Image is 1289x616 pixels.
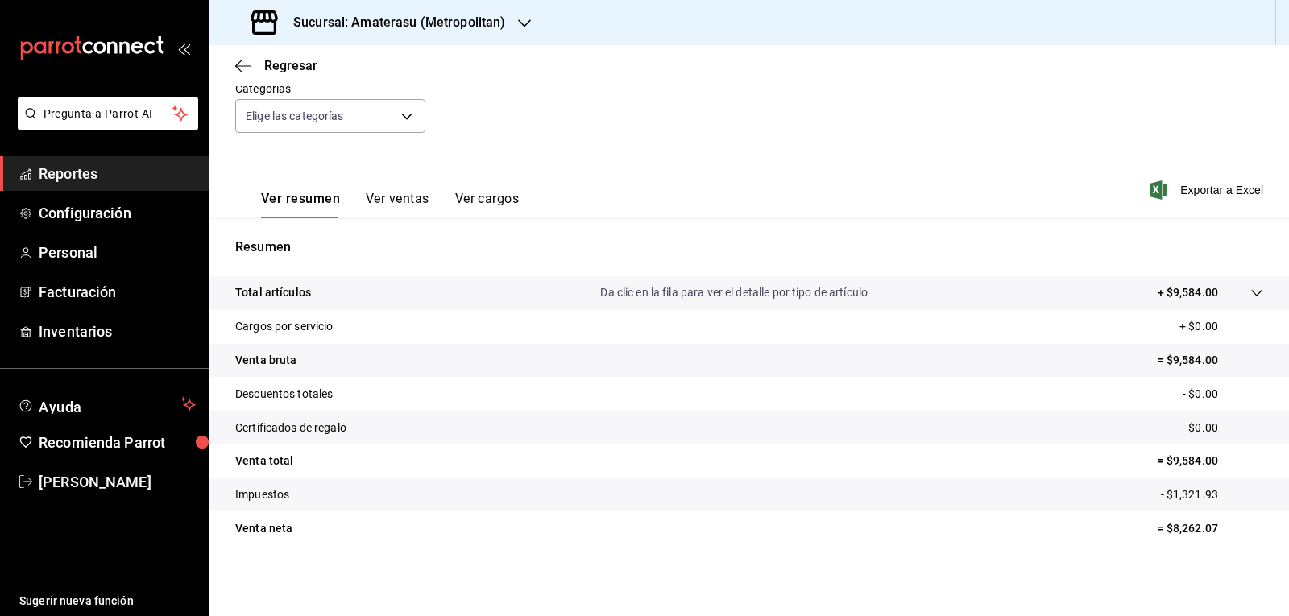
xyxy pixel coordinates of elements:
[39,320,196,342] span: Inventarios
[264,58,317,73] span: Regresar
[39,471,196,493] span: [PERSON_NAME]
[11,117,198,134] a: Pregunta a Parrot AI
[39,163,196,184] span: Reportes
[44,105,173,122] span: Pregunta a Parrot AI
[235,284,311,301] p: Total artículos
[366,191,429,218] button: Ver ventas
[39,432,196,453] span: Recomienda Parrot
[1158,352,1263,369] p: = $9,584.00
[235,486,289,503] p: Impuestos
[455,191,520,218] button: Ver cargos
[261,191,519,218] div: navigation tabs
[235,83,425,94] label: Categorías
[19,593,196,610] span: Sugerir nueva función
[235,520,292,537] p: Venta neta
[235,58,317,73] button: Regresar
[261,191,340,218] button: Ver resumen
[1161,486,1263,503] p: - $1,321.93
[1183,420,1263,436] p: - $0.00
[235,420,346,436] p: Certificados de regalo
[235,318,334,335] p: Cargos por servicio
[600,284,868,301] p: Da clic en la fila para ver el detalle por tipo de artículo
[1158,453,1263,469] p: = $9,584.00
[177,42,190,55] button: open_drawer_menu
[39,242,196,263] span: Personal
[246,108,344,124] span: Elige las categorías
[1153,180,1263,200] button: Exportar a Excel
[280,13,505,32] h3: Sucursal: Amaterasu (Metropolitan)
[39,281,196,303] span: Facturación
[39,395,175,414] span: Ayuda
[1183,386,1263,403] p: - $0.00
[235,238,1263,257] p: Resumen
[39,202,196,224] span: Configuración
[1158,520,1263,537] p: = $8,262.07
[18,97,198,130] button: Pregunta a Parrot AI
[1158,284,1218,301] p: + $9,584.00
[235,386,333,403] p: Descuentos totales
[1179,318,1263,335] p: + $0.00
[235,453,293,469] p: Venta total
[235,352,296,369] p: Venta bruta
